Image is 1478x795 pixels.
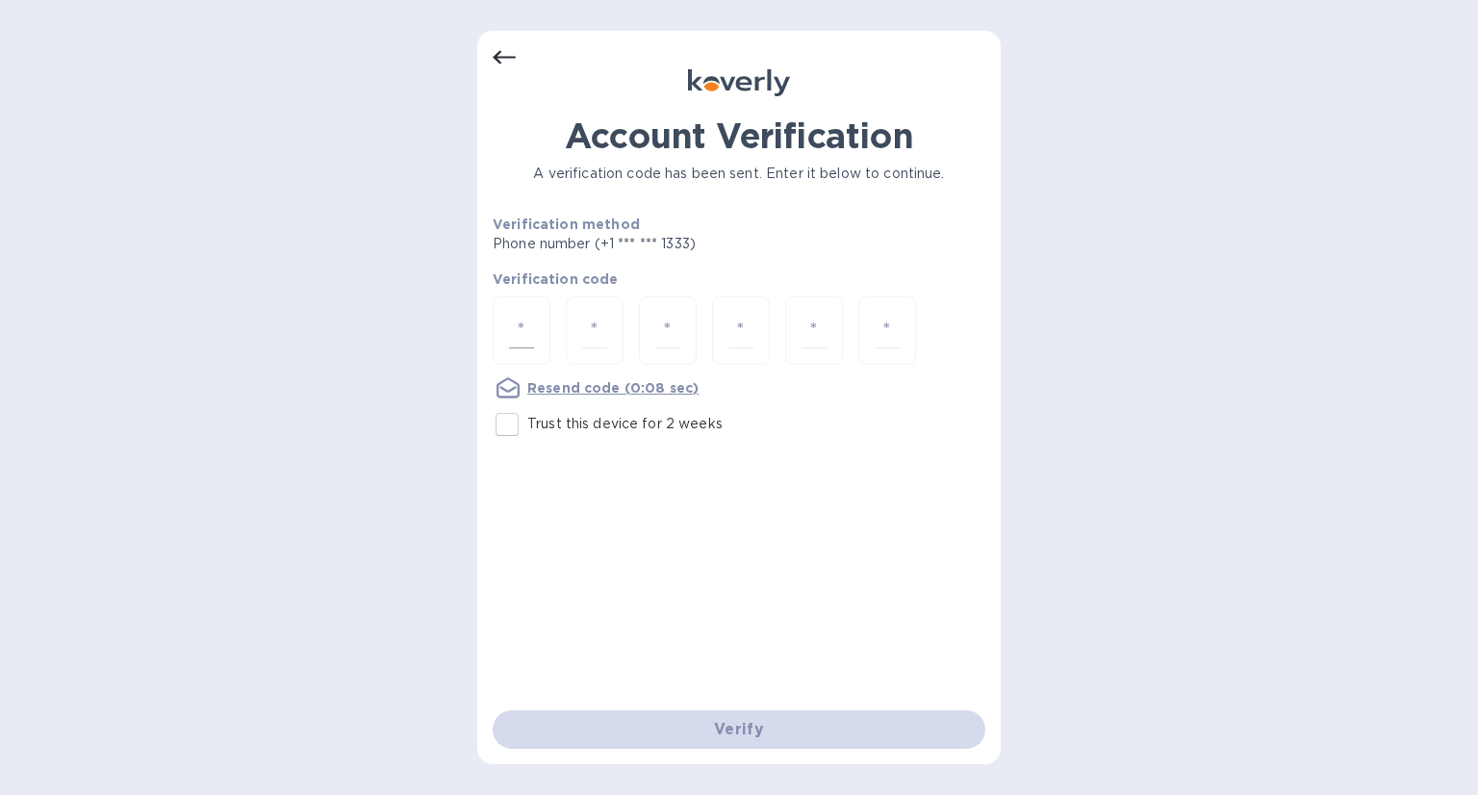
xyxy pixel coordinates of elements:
[527,414,723,434] p: Trust this device for 2 weeks
[493,164,985,184] p: A verification code has been sent. Enter it below to continue.
[493,217,640,232] b: Verification method
[493,269,985,289] p: Verification code
[493,234,843,254] p: Phone number (+1 *** *** 1333)
[493,115,985,156] h1: Account Verification
[527,380,699,396] u: Resend code (0:08 sec)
